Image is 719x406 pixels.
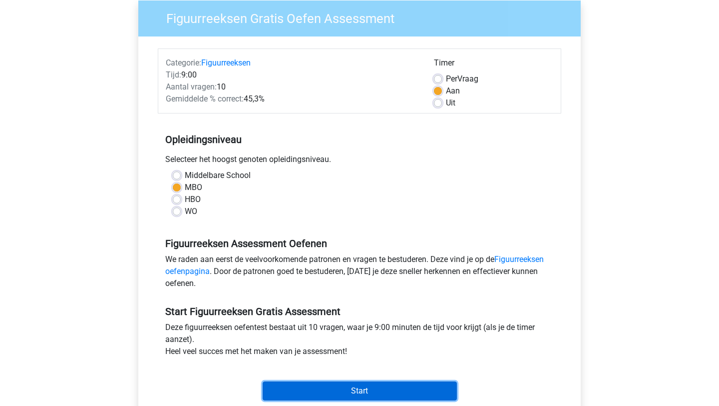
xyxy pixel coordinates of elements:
[166,58,201,67] span: Categorie:
[185,205,197,217] label: WO
[185,193,201,205] label: HBO
[165,129,554,149] h5: Opleidingsniveau
[434,57,553,73] div: Timer
[165,305,554,317] h5: Start Figuurreeksen Gratis Assessment
[446,74,457,83] span: Per
[158,153,561,169] div: Selecteer het hoogst genoten opleidingsniveau.
[158,81,426,93] div: 10
[158,321,561,361] div: Deze figuurreeksen oefentest bestaat uit 10 vragen, waar je 9:00 minuten de tijd voor krijgt (als...
[446,97,455,109] label: Uit
[166,70,181,79] span: Tijd:
[185,181,202,193] label: MBO
[158,69,426,81] div: 9:00
[263,381,457,400] input: Start
[185,169,251,181] label: Middelbare School
[446,73,478,85] label: Vraag
[165,237,554,249] h5: Figuurreeksen Assessment Oefenen
[158,253,561,293] div: We raden aan eerst de veelvoorkomende patronen en vragen te bestuderen. Deze vind je op de . Door...
[166,94,244,103] span: Gemiddelde % correct:
[158,93,426,105] div: 45,3%
[154,7,573,26] h3: Figuurreeksen Gratis Oefen Assessment
[446,85,460,97] label: Aan
[201,58,251,67] a: Figuurreeksen
[166,82,217,91] span: Aantal vragen:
